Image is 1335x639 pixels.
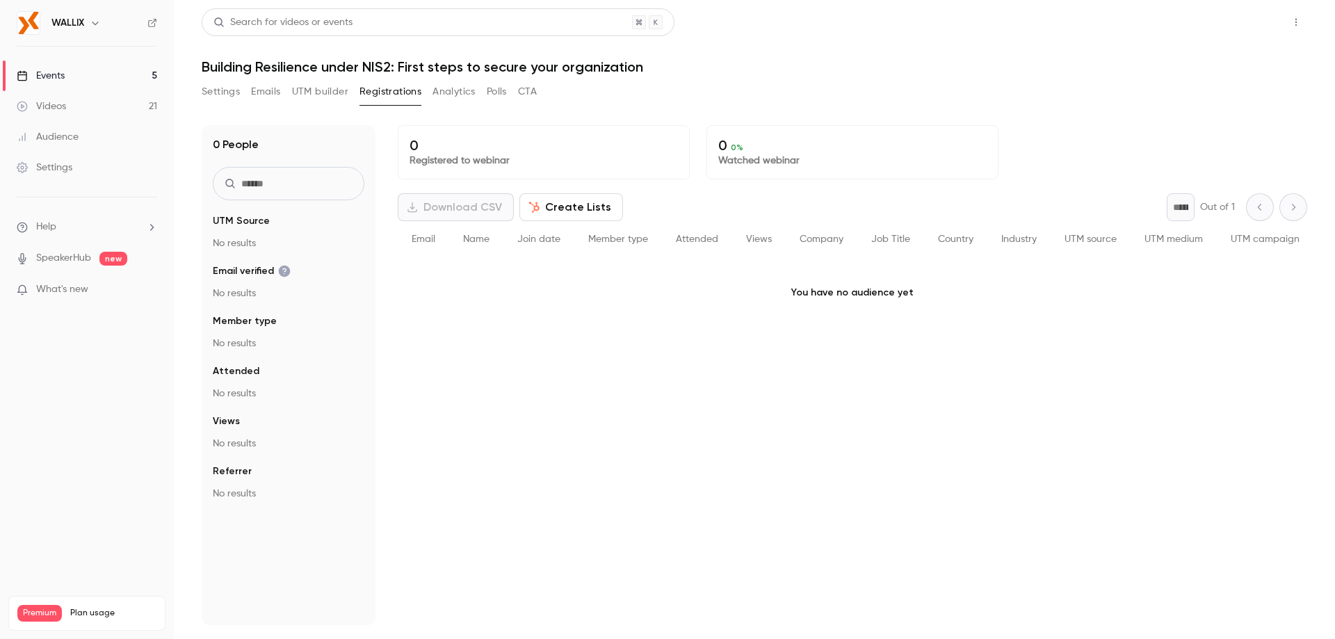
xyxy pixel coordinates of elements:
[17,130,79,144] div: Audience
[1001,234,1037,244] span: Industry
[213,15,353,30] div: Search for videos or events
[213,464,252,478] span: Referrer
[36,220,56,234] span: Help
[731,143,743,152] span: 0 %
[292,81,348,103] button: UTM builder
[70,608,156,619] span: Plan usage
[140,284,157,296] iframe: Noticeable Trigger
[36,251,91,266] a: SpeakerHub
[213,136,259,153] h1: 0 People
[213,214,364,501] section: facet-groups
[213,437,364,451] p: No results
[359,81,421,103] button: Registrations
[213,487,364,501] p: No results
[17,161,72,175] div: Settings
[17,69,65,83] div: Events
[410,137,678,154] p: 0
[213,236,364,250] p: No results
[213,337,364,350] p: No results
[410,154,678,168] p: Registered to webinar
[432,81,476,103] button: Analytics
[17,99,66,113] div: Videos
[213,314,277,328] span: Member type
[398,258,1307,327] p: You have no audience yet
[1144,234,1203,244] span: UTM medium
[213,214,270,228] span: UTM Source
[746,234,772,244] span: Views
[51,16,84,30] h6: WALLIX
[412,234,435,244] span: Email
[938,234,973,244] span: Country
[17,605,62,622] span: Premium
[487,81,507,103] button: Polls
[213,364,259,378] span: Attended
[463,234,489,244] span: Name
[213,387,364,401] p: No results
[1200,200,1235,214] p: Out of 1
[800,234,843,244] span: Company
[99,252,127,266] span: new
[17,220,157,234] li: help-dropdown-opener
[202,81,240,103] button: Settings
[36,282,88,297] span: What's new
[1065,234,1117,244] span: UTM source
[519,193,623,221] button: Create Lists
[718,154,987,168] p: Watched webinar
[17,12,40,34] img: WALLIX
[213,414,240,428] span: Views
[718,137,987,154] p: 0
[518,81,537,103] button: CTA
[213,286,364,300] p: No results
[871,234,910,244] span: Job Title
[202,58,1307,75] h1: Building Resilience under NIS2: First steps to secure your organization
[517,234,560,244] span: Join date
[1231,234,1300,244] span: UTM campaign
[1219,8,1274,36] button: Share
[251,81,280,103] button: Emails
[676,234,718,244] span: Attended
[588,234,648,244] span: Member type
[213,264,291,278] span: Email verified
